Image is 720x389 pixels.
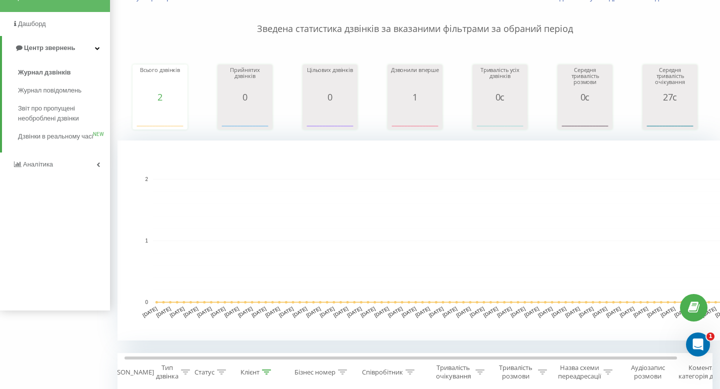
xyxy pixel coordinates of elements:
text: [DATE] [264,305,281,318]
text: [DATE] [414,305,431,318]
span: Дашборд [18,20,46,27]
text: [DATE] [141,305,158,318]
div: Цільових дзвінків [305,67,355,92]
text: [DATE] [169,305,185,318]
text: [DATE] [182,305,199,318]
div: Аудіозапис розмови [623,363,672,380]
a: Центр звернень [2,36,110,60]
div: 2 [135,92,185,102]
svg: A chart. [645,102,695,132]
div: Співробітник [362,368,403,376]
text: [DATE] [387,305,403,318]
div: Тривалість усіх дзвінків [475,67,525,92]
div: Прийнятих дзвінків [220,67,270,92]
div: Середня тривалість розмови [560,67,610,92]
div: 1 [390,92,440,102]
text: [DATE] [632,305,649,318]
a: Журнал дзвінків [18,63,110,81]
div: Дзвонили вперше [390,67,440,92]
div: Тривалість розмови [496,363,535,380]
text: [DATE] [278,305,294,318]
text: [DATE] [591,305,608,318]
div: Бізнес номер [294,368,335,376]
div: Всього дзвінків [135,67,185,92]
text: [DATE] [305,305,322,318]
text: [DATE] [250,305,267,318]
span: Журнал повідомлень [18,85,81,95]
text: [DATE] [360,305,376,318]
text: [DATE] [496,305,512,318]
text: [DATE] [469,305,485,318]
a: Звіт про пропущені необроблені дзвінки [18,99,110,127]
text: 2 [145,176,148,182]
span: 1 [706,332,714,340]
text: [DATE] [441,305,458,318]
text: 1 [145,238,148,243]
text: [DATE] [196,305,212,318]
div: 0с [560,92,610,102]
span: Аналiтика [23,160,53,168]
p: Зведена статистика дзвінків за вказаними фільтрами за обраний період [117,2,712,35]
text: 0 [145,299,148,305]
svg: A chart. [560,102,610,132]
div: 27с [645,92,695,102]
div: 0 [305,92,355,102]
text: [DATE] [428,305,444,318]
text: [DATE] [578,305,594,318]
text: [DATE] [319,305,335,318]
div: Тривалість очікування [433,363,473,380]
span: Центр звернень [24,44,75,51]
span: Дзвінки в реальному часі [18,131,93,141]
text: [DATE] [660,305,676,318]
text: [DATE] [523,305,540,318]
div: [PERSON_NAME] [103,368,154,376]
text: [DATE] [619,305,635,318]
text: [DATE] [291,305,308,318]
svg: A chart. [475,102,525,132]
div: Тип дзвінка [156,363,178,380]
iframe: Intercom live chat [686,332,710,356]
div: 0с [475,92,525,102]
text: [DATE] [700,305,717,318]
a: Журнал повідомлень [18,81,110,99]
text: [DATE] [373,305,390,318]
a: Дзвінки в реальному часіNEW [18,127,110,145]
text: [DATE] [237,305,253,318]
text: [DATE] [564,305,581,318]
div: Середня тривалість очікування [645,67,695,92]
text: [DATE] [550,305,567,318]
text: [DATE] [346,305,362,318]
div: Назва схеми переадресації [558,363,601,380]
text: [DATE] [400,305,417,318]
text: [DATE] [605,305,621,318]
span: Журнал дзвінків [18,67,71,77]
text: [DATE] [646,305,662,318]
text: [DATE] [210,305,226,318]
div: Статус [194,368,214,376]
text: [DATE] [537,305,553,318]
div: 0 [220,92,270,102]
text: [DATE] [455,305,471,318]
text: [DATE] [155,305,172,318]
span: Звіт про пропущені необроблені дзвінки [18,103,105,123]
svg: A chart. [220,102,270,132]
div: Клієнт [240,368,259,376]
svg: A chart. [390,102,440,132]
svg: A chart. [305,102,355,132]
text: [DATE] [482,305,499,318]
text: [DATE] [223,305,240,318]
text: [DATE] [332,305,349,318]
svg: A chart. [135,102,185,132]
text: [DATE] [510,305,526,318]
